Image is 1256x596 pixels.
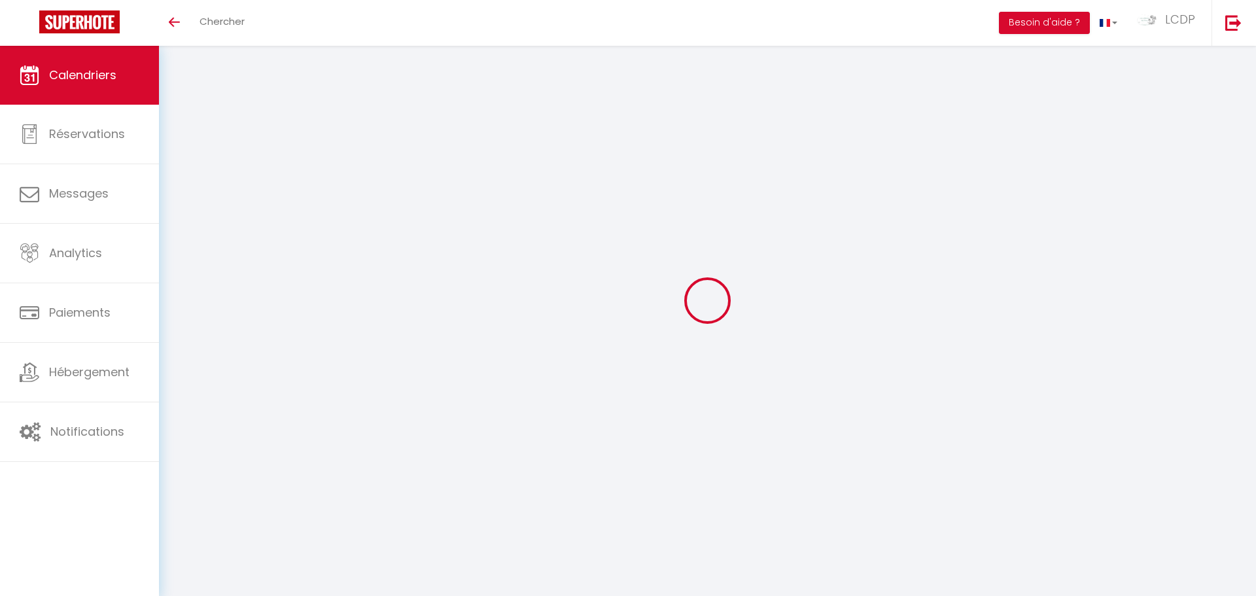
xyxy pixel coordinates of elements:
span: Notifications [50,423,124,440]
span: LCDP [1165,11,1195,27]
span: Réservations [49,126,125,142]
span: Chercher [200,14,245,28]
span: Paiements [49,304,111,321]
img: Super Booking [39,10,120,33]
img: ... [1137,12,1157,27]
img: logout [1225,14,1242,31]
span: Messages [49,185,109,202]
span: Analytics [49,245,102,261]
span: Calendriers [49,67,116,83]
span: Hébergement [49,364,130,380]
button: Besoin d'aide ? [999,12,1090,34]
